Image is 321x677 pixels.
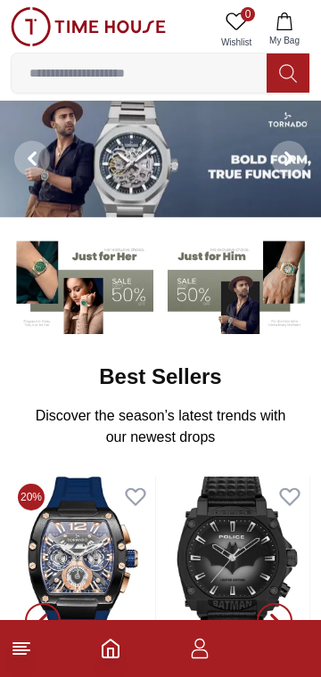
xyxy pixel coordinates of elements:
span: 0 [241,7,255,21]
img: Women's Watches Banner [11,235,153,334]
a: 0Wishlist [214,7,259,53]
img: Tornado Xenith Multifuction Men's Blue Dial Multi Function Watch - T23105-BSNNK [11,477,155,655]
span: Wishlist [214,36,259,49]
img: Men's Watches Banner [168,235,310,334]
h2: Best Sellers [99,363,221,391]
span: My Bag [262,34,307,47]
img: POLICE BATMAN Men's Analog Black Dial Watch - PEWGD0022601 [165,477,309,655]
a: Home [100,638,121,659]
img: ... [11,7,166,46]
p: Discover the season’s latest trends with our newest drops [25,405,296,448]
button: My Bag [259,7,310,53]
